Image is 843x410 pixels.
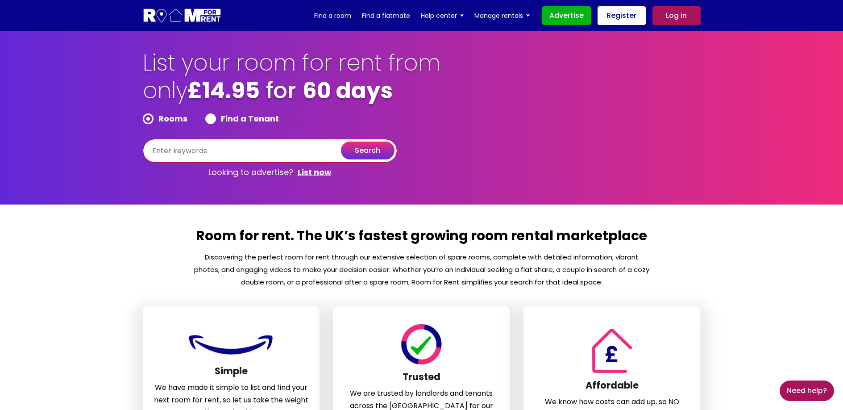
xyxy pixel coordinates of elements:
[588,328,636,373] img: Room For Rent
[193,227,650,251] h2: Room for rent. The UK’s fastest growing room rental marketplace
[143,113,187,124] label: Rooms
[362,9,410,22] a: Find a flatmate
[205,113,279,124] label: Find a Tenant
[266,75,296,106] span: for
[341,142,395,159] button: search
[187,75,260,106] b: £14.95
[399,324,444,364] img: Room For Rent
[535,380,689,396] h3: Affordable
[652,6,701,25] a: Log in
[298,167,332,178] a: List now
[187,331,276,359] img: Room For Rent
[474,9,530,22] a: Manage rentals
[598,6,646,25] a: Register
[421,9,464,22] a: Help center
[344,371,499,387] h3: Trusted
[143,163,397,182] p: Looking to advertise?
[780,381,834,401] a: Need Help?
[143,49,442,113] h1: List your room for rent from only
[143,8,222,24] img: Logo for Room for Rent, featuring a welcoming design with a house icon and modern typography
[143,139,397,163] input: Enter keywords
[314,9,351,22] a: Find a room
[193,251,650,289] p: Discovering the perfect room for rent through our extensive selection of spare rooms, complete wi...
[154,365,309,381] h3: Simple
[303,75,393,106] b: 60 days
[542,6,591,25] a: Advertise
